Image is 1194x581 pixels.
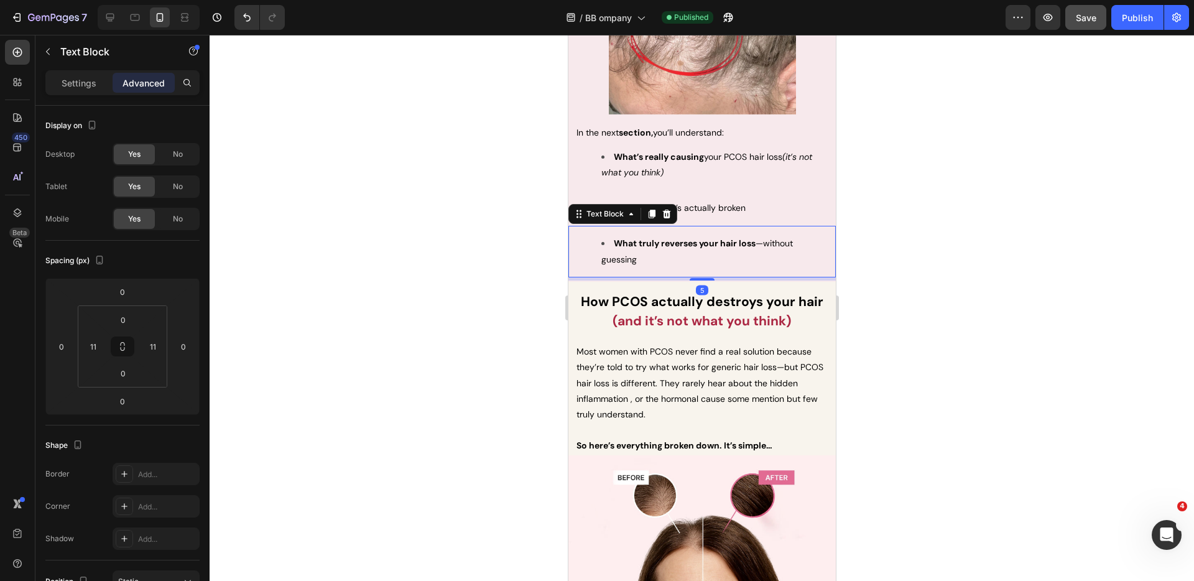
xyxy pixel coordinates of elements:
div: Add... [138,501,197,513]
div: 450 [12,132,30,142]
input: 0 [174,337,193,356]
span: 4 [1177,501,1187,511]
span: No [173,149,183,160]
input: 11px [144,337,162,356]
div: Beta [9,228,30,238]
div: Shape [45,437,85,454]
input: 0 [110,282,135,301]
input: 0px [111,310,136,329]
span: No [173,213,183,225]
p: Settings [62,77,96,90]
input: 11px [84,337,103,356]
div: Spacing (px) [45,253,107,269]
span: Save [1076,12,1096,23]
span: Published [674,12,708,23]
span: No [173,181,183,192]
div: Border [45,468,70,480]
span: Yes [128,181,141,192]
button: Publish [1111,5,1164,30]
iframe: Intercom live chat [1152,520,1182,550]
div: Add... [138,534,197,545]
span: BB ompany [585,11,632,24]
span: Yes [128,213,141,225]
div: Desktop [45,149,75,160]
input: 0 [110,392,135,411]
button: 7 [5,5,93,30]
span: / [580,11,583,24]
button: Save [1065,5,1106,30]
span: Yes [128,149,141,160]
p: 7 [81,10,87,25]
input: 0px [111,364,136,383]
div: Tablet [45,181,67,192]
div: Corner [45,501,70,512]
div: Add... [138,469,197,480]
div: Shadow [45,533,74,544]
p: Text Block [60,44,166,59]
p: Advanced [123,77,165,90]
div: Undo/Redo [234,5,285,30]
div: Mobile [45,213,69,225]
div: Display on [45,118,99,134]
input: 0 [52,337,71,356]
iframe: Design area [568,35,836,581]
div: Publish [1122,11,1153,24]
